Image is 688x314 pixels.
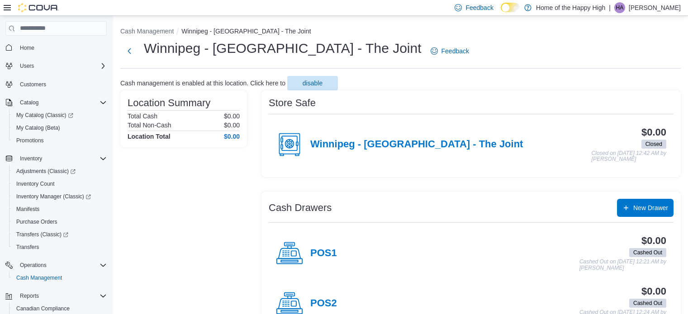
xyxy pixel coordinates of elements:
span: Reports [20,292,39,300]
span: Transfers [16,244,39,251]
p: Closed on [DATE] 12:42 AM by [PERSON_NAME] [592,150,666,163]
span: Home [16,42,107,53]
span: Canadian Compliance [13,303,107,314]
span: Purchase Orders [16,218,57,225]
span: Cashed Out [633,299,662,307]
span: Cashed Out [629,248,666,257]
a: Cash Management [13,272,66,283]
a: Customers [16,79,50,90]
span: Closed [641,140,666,149]
p: $0.00 [224,122,240,129]
button: Transfers [9,241,110,253]
a: Canadian Compliance [13,303,73,314]
a: Inventory Count [13,178,58,189]
span: Manifests [16,206,39,213]
div: Hussain Abbas [614,2,625,13]
a: Adjustments (Classic) [13,166,79,177]
h3: Store Safe [269,98,316,108]
span: Home [20,44,34,52]
a: Promotions [13,135,47,146]
button: disable [287,76,338,90]
span: Transfers (Classic) [13,229,107,240]
span: Operations [16,260,107,271]
button: Home [2,41,110,54]
button: Next [120,42,138,60]
button: Purchase Orders [9,216,110,228]
a: Adjustments (Classic) [9,165,110,178]
button: Inventory Count [9,178,110,190]
span: Users [20,62,34,70]
span: Customers [20,81,46,88]
span: My Catalog (Classic) [13,110,107,121]
span: My Catalog (Beta) [16,124,60,131]
h1: Winnipeg - [GEOGRAPHIC_DATA] - The Joint [144,39,422,57]
p: [PERSON_NAME] [629,2,681,13]
h3: $0.00 [641,127,666,138]
span: New Drawer [633,203,668,212]
span: Inventory [16,153,107,164]
a: Purchase Orders [13,216,61,227]
button: Reports [16,291,43,301]
nav: An example of EuiBreadcrumbs [120,27,681,37]
a: Inventory Manager (Classic) [13,191,95,202]
p: Cashed Out on [DATE] 12:21 AM by [PERSON_NAME] [579,259,666,271]
span: Inventory Manager (Classic) [16,193,91,200]
span: Manifests [13,204,107,215]
span: Promotions [13,135,107,146]
button: My Catalog (Beta) [9,122,110,134]
span: Cashed Out [633,248,662,257]
span: Customers [16,79,107,90]
a: Feedback [427,42,473,60]
span: Purchase Orders [13,216,107,227]
span: Feedback [465,3,493,12]
button: Manifests [9,203,110,216]
h4: POS1 [310,248,337,259]
button: Operations [16,260,50,271]
a: Home [16,42,38,53]
span: Cash Management [16,274,62,281]
h6: Total Non-Cash [128,122,171,129]
span: Catalog [20,99,38,106]
input: Dark Mode [501,3,520,12]
span: Cashed Out [629,299,666,308]
button: Promotions [9,134,110,147]
button: Cash Management [120,28,174,35]
span: HA [616,2,624,13]
h3: $0.00 [641,286,666,297]
span: Feedback [441,47,469,56]
h4: $0.00 [224,133,240,140]
button: Catalog [16,97,42,108]
button: Catalog [2,96,110,109]
span: Inventory Manager (Classic) [13,191,107,202]
h6: Total Cash [128,112,157,120]
span: Canadian Compliance [16,305,70,312]
button: Operations [2,259,110,272]
a: Transfers (Classic) [13,229,72,240]
span: Inventory [20,155,42,162]
h3: $0.00 [641,235,666,246]
button: Inventory [2,152,110,165]
span: Reports [16,291,107,301]
h4: Winnipeg - [GEOGRAPHIC_DATA] - The Joint [310,139,523,150]
p: Cash management is enabled at this location. Click here to [120,80,285,87]
h4: POS2 [310,298,337,309]
span: Promotions [16,137,44,144]
span: Adjustments (Classic) [13,166,107,177]
button: Winnipeg - [GEOGRAPHIC_DATA] - The Joint [181,28,311,35]
a: Transfers (Classic) [9,228,110,241]
span: My Catalog (Classic) [16,112,73,119]
span: My Catalog (Beta) [13,122,107,133]
span: Inventory Count [16,180,55,187]
h3: Cash Drawers [269,202,332,213]
p: | [609,2,611,13]
span: Operations [20,262,47,269]
button: Inventory [16,153,46,164]
span: disable [303,79,323,88]
a: Transfers [13,242,43,253]
span: Cash Management [13,272,107,283]
h4: Location Total [128,133,171,140]
span: Catalog [16,97,107,108]
a: My Catalog (Classic) [9,109,110,122]
p: $0.00 [224,112,240,120]
button: New Drawer [617,199,674,217]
